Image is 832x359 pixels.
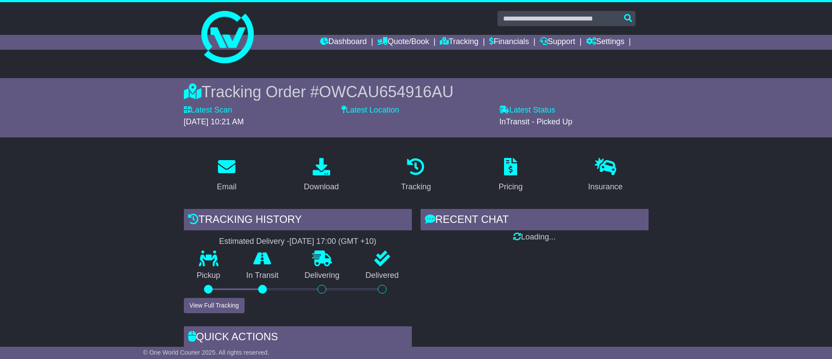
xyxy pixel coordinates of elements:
div: Estimated Delivery - [184,237,412,246]
div: Tracking history [184,209,412,232]
div: Email [217,181,236,193]
div: RECENT CHAT [421,209,649,232]
div: Insurance [588,181,623,193]
a: Download [298,155,345,196]
button: View Full Tracking [184,298,245,313]
label: Latest Status [499,106,555,115]
div: Tracking [401,181,431,193]
a: Pricing [493,155,528,196]
a: Email [211,155,242,196]
a: Insurance [583,155,628,196]
div: Tracking Order # [184,82,649,101]
div: Quick Actions [184,326,412,350]
a: Tracking [440,35,478,50]
span: InTransit - Picked Up [499,117,572,126]
a: Tracking [395,155,436,196]
a: Quote/Book [377,35,429,50]
a: Settings [586,35,625,50]
div: Download [304,181,339,193]
p: Delivering [292,271,353,280]
p: Pickup [184,271,234,280]
a: Support [540,35,575,50]
div: Loading... [421,232,649,242]
a: Dashboard [320,35,367,50]
span: [DATE] 10:21 AM [184,117,244,126]
div: [DATE] 17:00 (GMT +10) [290,237,376,246]
label: Latest Location [342,106,399,115]
p: Delivered [352,271,412,280]
p: In Transit [233,271,292,280]
label: Latest Scan [184,106,232,115]
span: OWCAU654916AU [319,83,453,101]
div: Pricing [499,181,523,193]
span: © One World Courier 2025. All rights reserved. [143,349,269,356]
a: Financials [489,35,529,50]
